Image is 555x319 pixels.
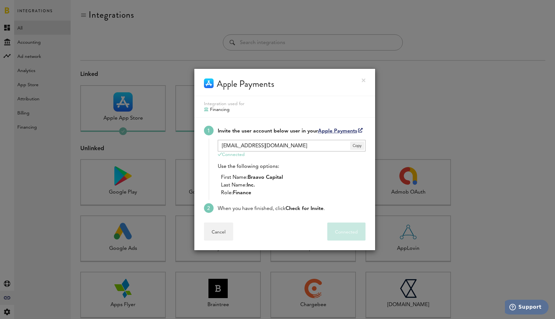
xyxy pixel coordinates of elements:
button: Cancel [204,223,233,241]
span: Inc. [247,183,255,188]
img: Apple Payments [204,78,214,88]
div: Integration used for [204,101,366,107]
span: Financing [210,107,230,113]
li: Role: [221,189,366,197]
div: When you have finished, click . [218,205,366,213]
span: Check for Invite [286,206,323,211]
div: Invite the user account below user in your [218,127,366,135]
div: Use the following options: [218,163,366,197]
span: Braavo Capital [248,175,283,180]
span: Copy [350,141,364,150]
iframe: Opens a widget where you can find more information [505,300,549,316]
li: First Name: [221,174,366,181]
button: Connected [327,223,366,241]
div: Connected [218,151,366,158]
li: Last Name: [221,181,366,189]
div: Apple Payments [217,78,274,89]
a: Apple Payments [318,129,363,134]
span: Finance [233,190,251,196]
